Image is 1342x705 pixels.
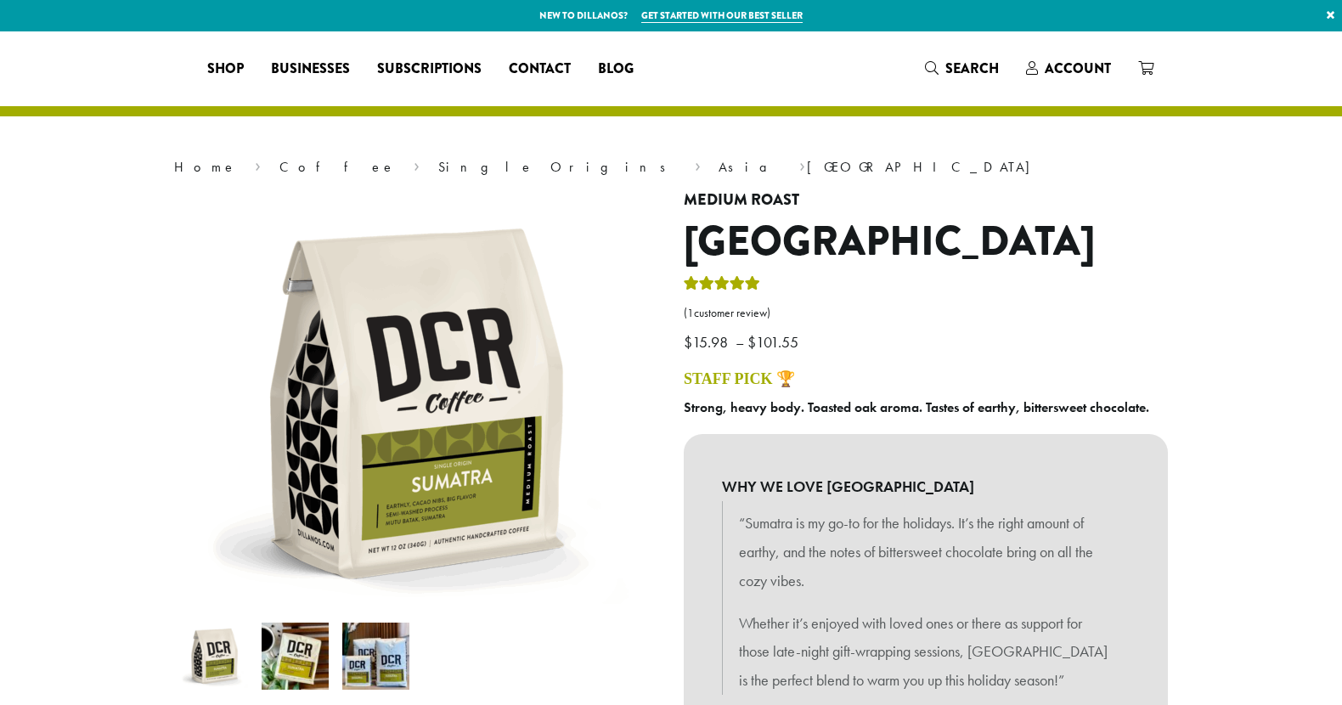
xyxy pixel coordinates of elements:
span: Search [945,59,999,78]
a: Coffee [279,158,396,176]
bdi: 101.55 [747,332,803,352]
a: Home [174,158,237,176]
span: › [414,151,420,178]
span: $ [747,332,756,352]
p: “Sumatra is my go-to for the holidays. It’s the right amount of earthy, and the notes of bittersw... [739,509,1113,595]
img: Sumatra - Image 3 [342,623,409,690]
span: – [736,332,744,352]
a: (1customer review) [684,305,1168,322]
span: $ [684,332,692,352]
span: › [255,151,261,178]
nav: Breadcrumb [174,157,1168,178]
a: Search [911,54,1012,82]
img: Sumatra [181,623,248,690]
img: Sumatra [204,191,629,616]
a: Get started with our best seller [641,8,803,23]
img: Sumatra - Image 2 [262,623,329,690]
span: Shop [207,59,244,80]
h4: Medium Roast [684,191,1168,210]
a: STAFF PICK 🏆 [684,370,795,387]
div: Rated 5.00 out of 5 [684,274,760,299]
h1: [GEOGRAPHIC_DATA] [684,217,1168,267]
span: › [695,151,701,178]
span: Account [1045,59,1111,78]
a: Single Origins [438,158,677,176]
span: Contact [509,59,571,80]
span: Subscriptions [377,59,482,80]
span: Blog [598,59,634,80]
a: Shop [194,55,257,82]
span: › [799,151,805,178]
b: Strong, heavy body. Toasted oak aroma. Tastes of earthy, bittersweet chocolate. [684,398,1149,416]
span: 1 [687,306,694,320]
a: Asia [719,158,781,176]
p: Whether it’s enjoyed with loved ones or there as support for those late-night gift-wrapping sessi... [739,609,1113,695]
b: WHY WE LOVE [GEOGRAPHIC_DATA] [722,472,1130,501]
span: Businesses [271,59,350,80]
bdi: 15.98 [684,332,732,352]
